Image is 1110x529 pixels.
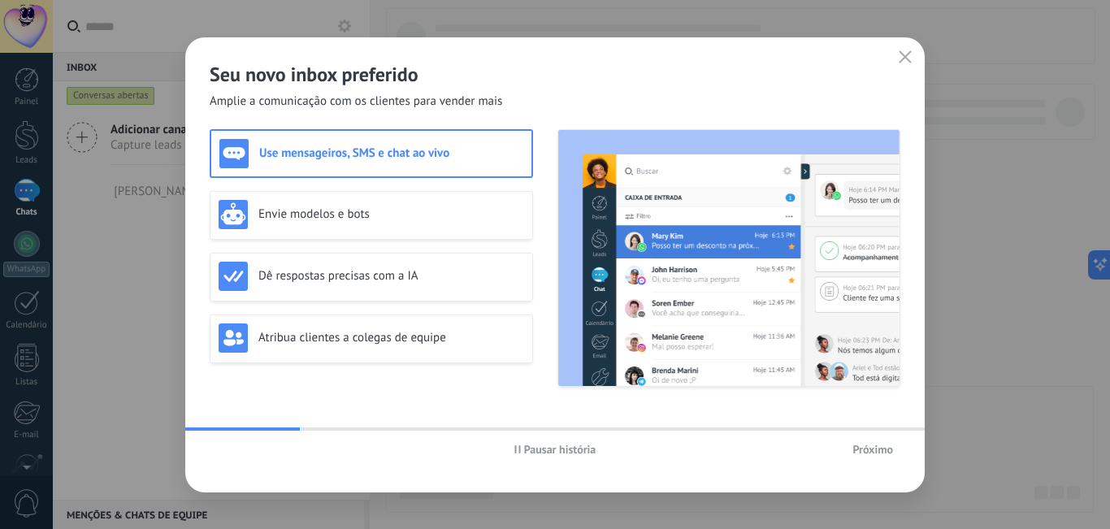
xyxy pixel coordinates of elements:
h3: Use mensageiros, SMS e chat ao vivo [259,145,523,161]
span: Próximo [852,444,893,455]
h3: Atribua clientes a colegas de equipe [258,330,524,345]
button: Próximo [845,437,900,462]
h3: Envie modelos e bots [258,206,524,222]
span: Pausar história [524,444,596,455]
button: Pausar história [507,437,604,462]
h2: Seu novo inbox preferido [210,62,900,87]
h3: Dê respostas precisas com a IA [258,268,524,284]
span: Amplie a comunicação com os clientes para vender mais [210,93,502,110]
